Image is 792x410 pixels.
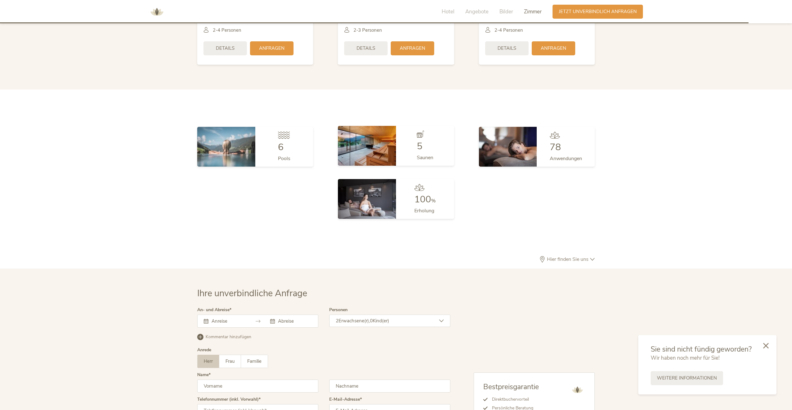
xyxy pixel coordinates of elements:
[651,354,720,362] span: Wir haben noch mehr für Sie!
[197,348,211,352] div: Anrede
[329,380,450,393] input: Nachname
[197,397,261,402] label: Telefonnummer (inkl. Vorwahl)
[213,27,241,34] span: 2-4 Personen
[545,257,590,262] span: Hier finden Sie uns
[247,358,262,364] span: Familie
[276,318,312,324] input: Abreise
[278,141,284,154] span: 6
[400,45,425,52] span: Anfragen
[197,287,307,299] span: Ihre unverbindliche Anfrage
[417,154,433,161] span: Saunen
[494,27,523,34] span: 2-4 Personen
[278,155,290,162] span: Pools
[651,371,723,385] a: Weitere Informationen
[329,397,362,402] label: E-Mail-Adresse
[524,8,542,15] span: Zimmer
[417,140,422,153] span: 5
[225,358,234,364] span: Frau
[370,318,373,324] span: 0
[651,344,752,354] span: Sie sind nicht fündig geworden?
[570,382,585,398] img: AMONTI & LUNARIS Wellnessresort
[431,197,436,204] span: %
[206,334,251,340] span: Kommentar hinzufügen
[465,8,489,15] span: Angebote
[336,318,339,324] span: 2
[414,207,434,214] span: Erholung
[339,318,370,324] span: Erwachsene(r),
[259,45,284,52] span: Anfragen
[541,45,566,52] span: Anfragen
[148,9,166,14] a: AMONTI & LUNARIS Wellnessresort
[414,193,431,206] span: 100
[197,308,231,312] label: An- und Abreise
[353,27,382,34] span: 2-3 Personen
[483,382,539,392] span: Bestpreisgarantie
[210,318,245,324] input: Anreise
[550,141,561,154] span: 78
[498,45,516,52] span: Details
[329,308,348,312] label: Personen
[499,8,513,15] span: Bilder
[216,45,234,52] span: Details
[373,318,389,324] span: Kind(er)
[357,45,375,52] span: Details
[550,155,582,162] span: Anwendungen
[657,375,717,381] span: Weitere Informationen
[148,2,166,21] img: AMONTI & LUNARIS Wellnessresort
[442,8,454,15] span: Hotel
[559,8,637,15] span: Jetzt unverbindlich anfragen
[488,395,539,404] li: Direktbuchervorteil
[204,358,213,364] span: Herr
[197,373,211,377] label: Name
[197,380,318,393] input: Vorname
